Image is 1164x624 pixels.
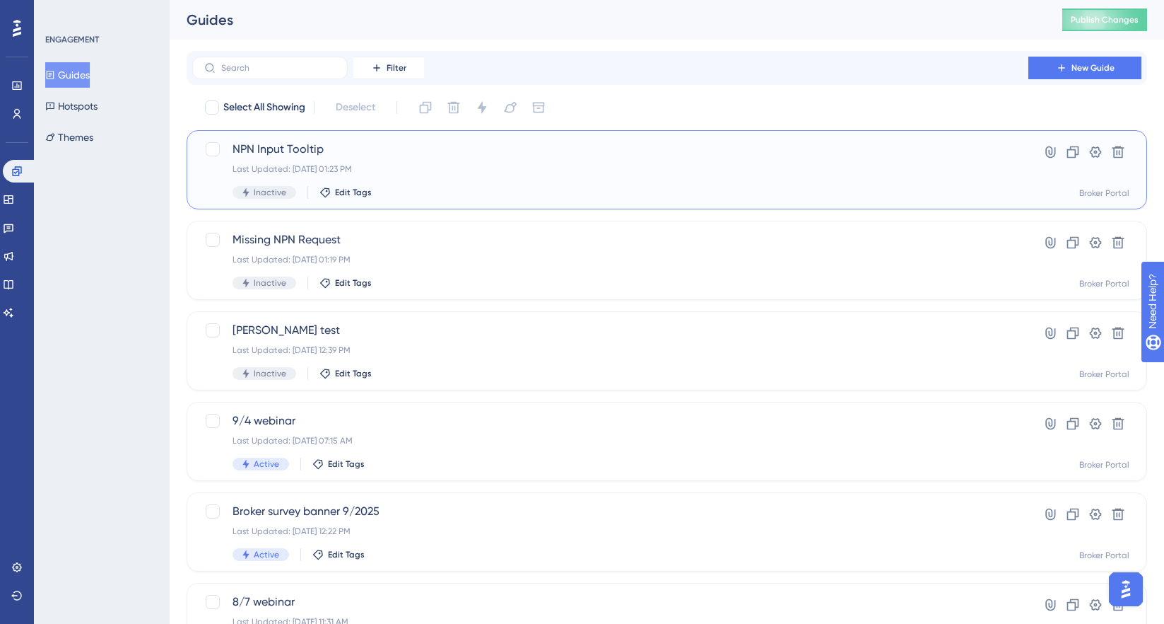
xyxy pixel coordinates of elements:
div: Last Updated: [DATE] 12:39 PM [233,345,988,356]
input: Search [221,63,336,73]
span: Select All Showing [223,99,305,116]
div: Broker Portal [1079,278,1129,289]
button: Themes [45,125,93,150]
span: Broker survey banner 9/2025 [233,503,988,520]
button: Edit Tags [319,277,372,289]
div: Guides [187,10,1027,30]
button: New Guide [1028,57,1141,79]
span: Deselect [336,99,375,116]
span: Edit Tags [335,368,372,379]
button: Hotspots [45,93,98,119]
span: NPN Input Tooltip [233,141,988,158]
span: Edit Tags [328,549,365,560]
button: Edit Tags [319,368,372,379]
div: Last Updated: [DATE] 12:22 PM [233,526,988,537]
span: 8/7 webinar [233,594,988,611]
div: Broker Portal [1079,369,1129,380]
button: Edit Tags [312,549,365,560]
button: Publish Changes [1062,8,1147,31]
span: New Guide [1071,62,1115,74]
span: Filter [387,62,406,74]
button: Filter [353,57,424,79]
span: Edit Tags [335,277,372,289]
span: Edit Tags [328,458,365,470]
span: Edit Tags [335,187,372,198]
span: Publish Changes [1071,14,1139,25]
div: Last Updated: [DATE] 01:23 PM [233,163,988,175]
span: [PERSON_NAME] test [233,322,988,339]
span: Active [254,549,279,560]
span: Need Help? [33,4,88,21]
div: Broker Portal [1079,550,1129,561]
div: ENGAGEMENT [45,34,99,45]
span: Active [254,458,279,470]
span: Missing NPN Request [233,231,988,248]
div: Last Updated: [DATE] 01:19 PM [233,254,988,265]
div: Broker Portal [1079,459,1129,470]
button: Deselect [323,95,388,120]
span: Inactive [254,277,286,289]
iframe: UserGuiding AI Assistant Launcher [1105,568,1147,611]
button: Edit Tags [319,187,372,198]
div: Broker Portal [1079,187,1129,199]
span: Inactive [254,187,286,198]
button: Edit Tags [312,458,365,470]
span: 9/4 webinar [233,412,988,429]
div: Last Updated: [DATE] 07:15 AM [233,435,988,446]
button: Guides [45,62,90,88]
span: Inactive [254,368,286,379]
